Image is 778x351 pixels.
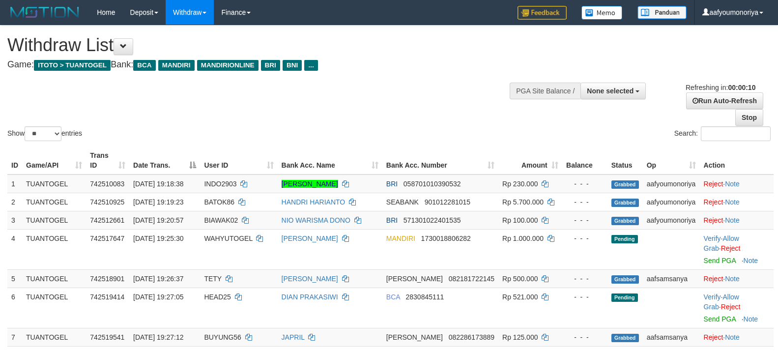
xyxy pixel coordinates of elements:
[7,193,22,211] td: 2
[700,269,774,288] td: ·
[386,293,400,301] span: BCA
[425,198,470,206] span: Copy 901012281015 to clipboard
[449,333,494,341] span: Copy 082286173889 to clipboard
[90,333,124,341] span: 742519541
[7,5,82,20] img: MOTION_logo.png
[704,180,723,188] a: Reject
[133,216,183,224] span: [DATE] 19:20:57
[133,275,183,283] span: [DATE] 19:26:37
[421,234,471,242] span: Copy 1730018806282 to clipboard
[133,60,155,71] span: BCA
[566,197,604,207] div: - - -
[7,288,22,328] td: 6
[704,275,723,283] a: Reject
[133,293,183,301] span: [DATE] 19:27:05
[282,275,338,283] a: [PERSON_NAME]
[204,333,241,341] span: BUYUNG56
[643,175,700,193] td: aafyoumonoriya
[382,146,498,175] th: Bank Acc. Number: activate to sort column ascending
[611,293,638,302] span: Pending
[611,275,639,284] span: Grabbed
[721,244,741,252] a: Reject
[502,293,538,301] span: Rp 521.000
[502,333,538,341] span: Rp 125.000
[643,146,700,175] th: Op: activate to sort column ascending
[129,146,200,175] th: Date Trans.: activate to sort column descending
[611,334,639,342] span: Grabbed
[725,333,740,341] a: Note
[611,235,638,243] span: Pending
[282,333,305,341] a: JAPRIL
[282,180,338,188] a: [PERSON_NAME]
[261,60,280,71] span: BRI
[7,35,509,55] h1: Withdraw List
[510,83,580,99] div: PGA Site Balance /
[386,275,443,283] span: [PERSON_NAME]
[725,180,740,188] a: Note
[133,180,183,188] span: [DATE] 19:18:38
[200,146,277,175] th: User ID: activate to sort column ascending
[502,198,544,206] span: Rp 5.700.000
[700,146,774,175] th: Action
[86,146,129,175] th: Trans ID: activate to sort column ascending
[725,216,740,224] a: Note
[90,293,124,301] span: 742519414
[449,275,494,283] span: Copy 082181722145 to clipboard
[22,229,86,269] td: TUANTOGEL
[386,198,419,206] span: SEABANK
[721,303,741,311] a: Reject
[704,293,721,301] a: Verify
[197,60,259,71] span: MANDIRIONLINE
[704,234,739,252] a: Allow Grab
[744,315,758,323] a: Note
[204,293,231,301] span: HEAD25
[566,274,604,284] div: - - -
[7,60,509,70] h4: Game: Bank:
[566,234,604,243] div: - - -
[90,234,124,242] span: 742517647
[643,328,700,346] td: aafsamsanya
[704,257,736,264] a: Send PGA
[725,198,740,206] a: Note
[704,293,739,311] span: ·
[22,146,86,175] th: Game/API: activate to sort column ascending
[704,234,739,252] span: ·
[204,180,236,188] span: INDO2903
[133,234,183,242] span: [DATE] 19:25:30
[566,215,604,225] div: - - -
[562,146,607,175] th: Balance
[587,87,634,95] span: None selected
[90,180,124,188] span: 742510083
[204,216,238,224] span: BIAWAK02
[22,269,86,288] td: TUANTOGEL
[700,288,774,328] td: · ·
[700,229,774,269] td: · ·
[581,6,623,20] img: Button%20Memo.svg
[7,146,22,175] th: ID
[607,146,643,175] th: Status
[7,211,22,229] td: 3
[728,84,755,91] strong: 00:00:10
[704,333,723,341] a: Reject
[580,83,646,99] button: None selected
[7,328,22,346] td: 7
[704,293,739,311] a: Allow Grab
[498,146,562,175] th: Amount: activate to sort column ascending
[502,180,538,188] span: Rp 230.000
[744,257,758,264] a: Note
[674,126,771,141] label: Search:
[701,126,771,141] input: Search:
[502,216,538,224] span: Rp 100.000
[204,234,252,242] span: WAHYUTOGEL
[566,332,604,342] div: - - -
[283,60,302,71] span: BNI
[34,60,111,71] span: ITOTO > TUANTOGEL
[686,84,755,91] span: Refreshing in:
[22,175,86,193] td: TUANTOGEL
[704,216,723,224] a: Reject
[735,109,763,126] a: Stop
[386,333,443,341] span: [PERSON_NAME]
[282,216,350,224] a: NIO WARISMA DONO
[386,180,398,188] span: BRI
[22,288,86,328] td: TUANTOGEL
